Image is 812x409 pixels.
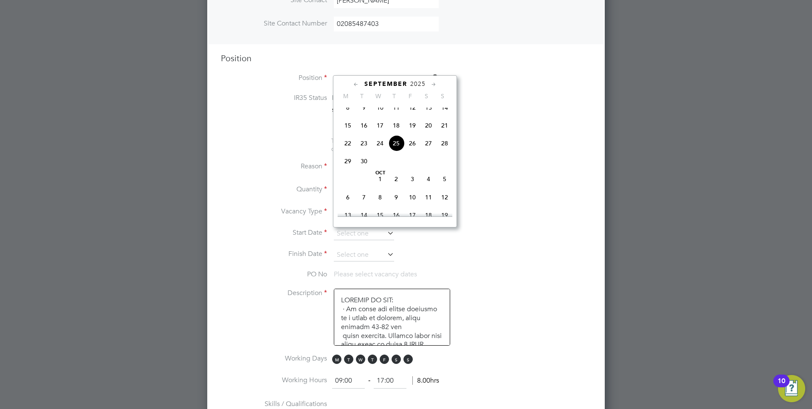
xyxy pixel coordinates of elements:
[418,92,434,100] span: S
[221,270,327,279] label: PO No
[334,72,439,85] input: Search for...
[340,153,356,169] span: 29
[403,355,413,364] span: S
[332,107,410,113] strong: Status Determination Statement
[437,189,453,205] span: 12
[420,135,437,151] span: 27
[344,355,353,364] span: T
[420,171,437,187] span: 4
[392,355,401,364] span: S
[388,135,404,151] span: 25
[778,375,805,402] button: Open Resource Center, 10 new notifications
[334,270,417,278] span: Please select vacancy dates
[410,80,426,88] span: 2025
[221,207,327,216] label: Vacancy Type
[374,373,406,389] input: 17:00
[356,153,372,169] span: 30
[388,117,404,133] span: 18
[221,94,327,102] label: IR35 Status
[332,355,341,364] span: M
[404,189,420,205] span: 10
[332,373,365,389] input: 08:00
[437,207,453,223] span: 19
[364,80,407,88] span: September
[388,99,404,116] span: 11
[372,171,388,187] span: 1
[221,162,327,171] label: Reason
[356,135,372,151] span: 23
[354,92,370,100] span: T
[221,250,327,258] label: Finish Date
[372,171,388,175] span: Oct
[340,117,356,133] span: 15
[372,99,388,116] span: 10
[372,189,388,205] span: 8
[356,117,372,133] span: 16
[331,137,446,152] span: The status determination for this position can be updated after creating the vacancy
[372,207,388,223] span: 15
[221,289,327,298] label: Description
[221,19,327,28] label: Site Contact Number
[356,189,372,205] span: 7
[221,354,327,363] label: Working Days
[221,400,327,409] label: Skills / Qualifications
[338,92,354,100] span: M
[340,189,356,205] span: 6
[412,376,439,385] span: 8.00hrs
[367,376,372,385] span: ‐
[388,171,404,187] span: 2
[370,92,386,100] span: W
[221,185,327,194] label: Quantity
[437,117,453,133] span: 21
[380,355,389,364] span: F
[420,207,437,223] span: 18
[388,189,404,205] span: 9
[356,355,365,364] span: W
[437,135,453,151] span: 28
[402,92,418,100] span: F
[221,228,327,237] label: Start Date
[386,92,402,100] span: T
[404,207,420,223] span: 17
[340,207,356,223] span: 13
[437,99,453,116] span: 14
[221,74,327,82] label: Position
[404,135,420,151] span: 26
[372,117,388,133] span: 17
[334,249,394,261] input: Select one
[356,99,372,116] span: 9
[221,53,591,64] h3: Position
[404,99,420,116] span: 12
[420,99,437,116] span: 13
[404,117,420,133] span: 19
[404,171,420,187] span: 3
[778,381,785,392] div: 10
[334,227,394,240] input: Select one
[340,135,356,151] span: 22
[221,376,327,385] label: Working Hours
[388,207,404,223] span: 16
[368,355,377,364] span: T
[332,94,366,102] span: Inside IR35
[420,189,437,205] span: 11
[340,99,356,116] span: 8
[420,117,437,133] span: 20
[372,135,388,151] span: 24
[434,92,451,100] span: S
[437,171,453,187] span: 5
[356,207,372,223] span: 14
